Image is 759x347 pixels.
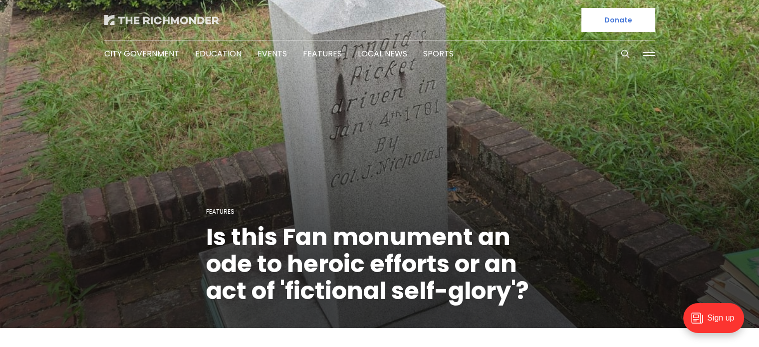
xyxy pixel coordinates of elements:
a: Donate [581,8,655,32]
a: Events [257,48,287,59]
img: The Richmonder [104,15,219,25]
a: Local News [358,48,407,59]
a: Features [303,48,342,59]
button: Search this site [618,46,633,61]
iframe: portal-trigger [675,298,759,347]
h1: Is this Fan monument an ode to heroic efforts or an act of 'fictional self-glory'? [206,224,553,305]
a: City Government [104,48,179,59]
a: Features [206,207,235,216]
a: Education [195,48,242,59]
a: Sports [423,48,454,59]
